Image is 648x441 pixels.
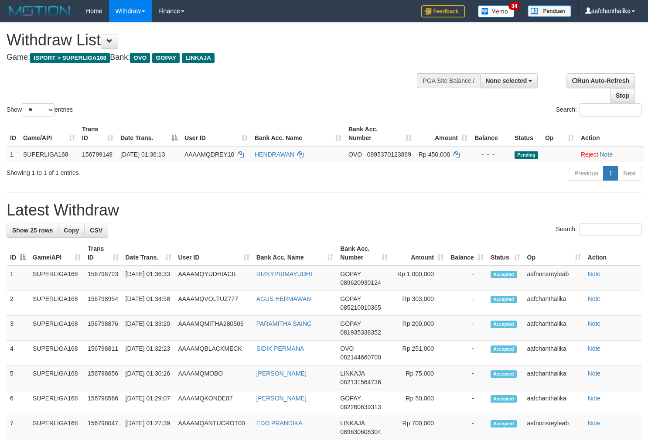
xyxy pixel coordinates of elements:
[528,5,571,17] img: panduan.png
[175,415,253,440] td: AAAAMQANTUCROT00
[588,395,601,402] a: Note
[345,121,415,146] th: Bank Acc. Number: activate to sort column ascending
[566,73,635,88] a: Run Auto-Refresh
[7,103,73,116] label: Show entries
[340,403,381,410] span: Copy 082260639313 to clipboard
[491,321,517,328] span: Accepted
[415,121,471,146] th: Amount: activate to sort column ascending
[29,415,84,440] td: SUPERLIGA168
[7,165,263,177] div: Showing 1 to 1 of 1 entries
[584,241,641,266] th: Action
[588,270,601,277] a: Note
[7,146,20,162] td: 1
[12,227,53,234] span: Show 25 rows
[22,103,55,116] select: Showentries
[542,121,577,146] th: Op: activate to sort column ascending
[7,291,29,316] td: 2
[480,73,538,88] button: None selected
[20,146,78,162] td: SUPERLIGA168
[175,390,253,415] td: AAAAMQKONDE87
[7,202,641,219] h1: Latest Withdraw
[30,53,110,63] span: ISPORT > SUPERLIGA168
[84,366,122,390] td: 156798656
[7,241,29,266] th: ID: activate to sort column descending
[29,390,84,415] td: SUPERLIGA168
[524,291,584,316] td: aafchanthalika
[256,295,311,302] a: AGUS HERMAWAN
[391,316,447,341] td: Rp 200,000
[29,291,84,316] td: SUPERLIGA168
[256,395,307,402] a: [PERSON_NAME]
[256,370,307,377] a: [PERSON_NAME]
[84,266,122,291] td: 156798723
[256,320,312,327] a: PARAMITHA SAING
[391,415,447,440] td: Rp 700,000
[391,366,447,390] td: Rp 75,000
[117,121,181,146] th: Date Trans.: activate to sort column descending
[7,341,29,366] td: 4
[82,151,113,158] span: 156799149
[337,241,391,266] th: Bank Acc. Number: activate to sort column ascending
[524,366,584,390] td: aafchanthalika
[7,121,20,146] th: ID
[7,4,73,17] img: MOTION_logo.png
[577,146,644,162] td: ·
[184,151,234,158] span: AAAAMQDREY10
[7,390,29,415] td: 6
[524,266,584,291] td: aafnonsreyleab
[7,31,423,49] h1: Withdraw List
[340,354,381,361] span: Copy 082144660700 to clipboard
[122,415,175,440] td: [DATE] 01:27:39
[340,370,365,377] span: LINKAJA
[391,291,447,316] td: Rp 303,000
[175,341,253,366] td: AAAAMQBLACKMECK
[421,5,465,17] img: Feedback.jpg
[256,270,312,277] a: RIZKYPRIMAYUDHI
[617,166,641,181] a: Next
[84,241,122,266] th: Trans ID: activate to sort column ascending
[84,415,122,440] td: 156798047
[603,166,618,181] a: 1
[348,151,362,158] span: OVO
[256,420,303,427] a: EDO PRANDIKA
[367,151,411,158] span: Copy 0895370123869 to clipboard
[84,341,122,366] td: 156798811
[391,241,447,266] th: Amount: activate to sort column ascending
[152,53,180,63] span: GOPAY
[175,316,253,341] td: AAAAMQMITHA280506
[474,150,508,159] div: - - -
[7,53,423,62] h4: Game: Bank:
[7,415,29,440] td: 7
[486,77,527,84] span: None selected
[524,415,584,440] td: aafnonsreyleab
[524,341,584,366] td: aafchanthalika
[524,241,584,266] th: Op: activate to sort column ascending
[120,151,165,158] span: [DATE] 01:36:13
[122,341,175,366] td: [DATE] 01:32:23
[340,304,381,311] span: Copy 085210010365 to clipboard
[256,345,304,352] a: SIDIK PERMANA
[122,390,175,415] td: [DATE] 01:29:07
[253,241,337,266] th: Bank Acc. Name: activate to sort column ascending
[29,316,84,341] td: SUPERLIGA168
[447,390,487,415] td: -
[340,270,361,277] span: GOPAY
[491,271,517,278] span: Accepted
[7,366,29,390] td: 5
[556,103,641,116] label: Search:
[84,390,122,415] td: 156798566
[524,390,584,415] td: aafchanthalika
[417,73,480,88] div: PGA Site Balance /
[340,395,361,402] span: GOPAY
[122,291,175,316] td: [DATE] 01:34:58
[447,366,487,390] td: -
[78,121,117,146] th: Trans ID: activate to sort column ascending
[588,420,601,427] a: Note
[471,121,511,146] th: Balance
[447,415,487,440] td: -
[7,223,58,238] a: Show 25 rows
[122,241,175,266] th: Date Trans.: activate to sort column ascending
[515,151,538,159] span: Pending
[7,316,29,341] td: 3
[580,103,641,116] input: Search:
